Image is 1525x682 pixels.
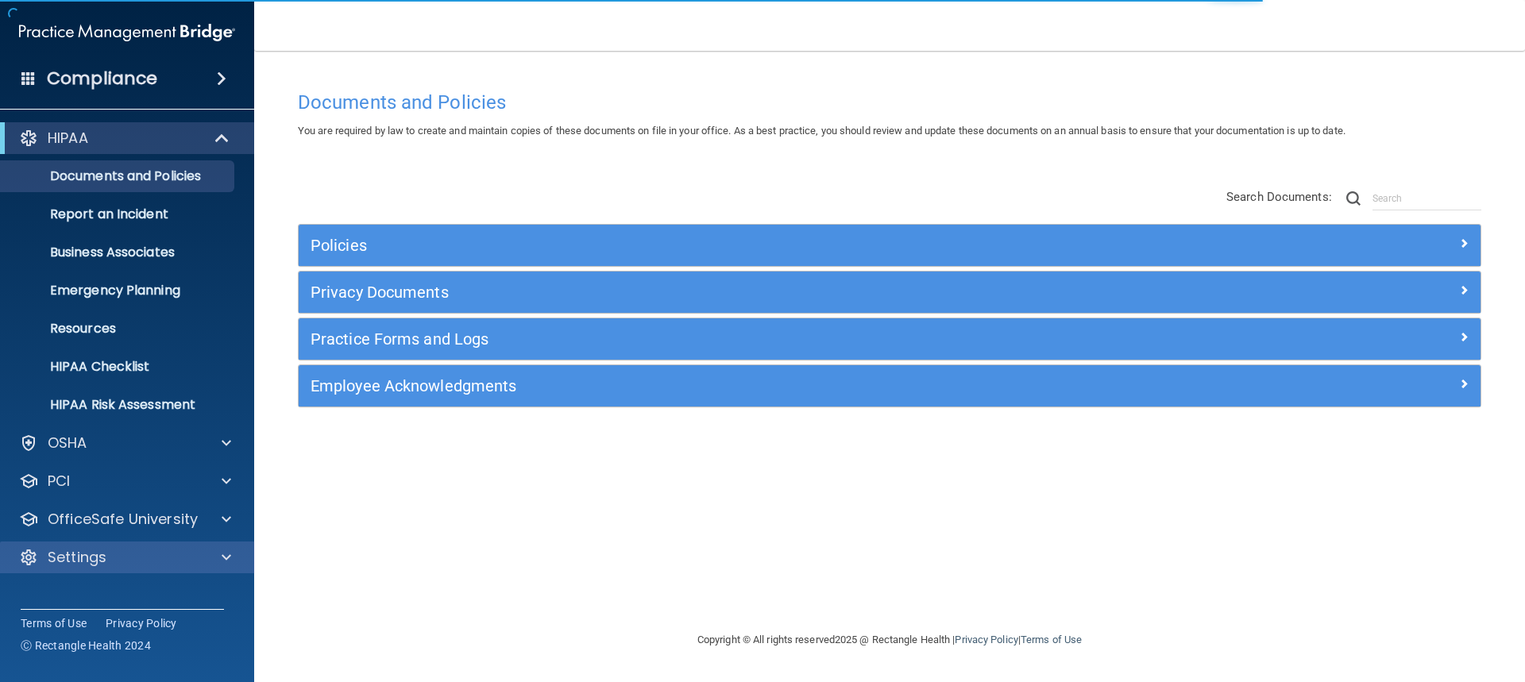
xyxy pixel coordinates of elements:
a: Practice Forms and Logs [311,326,1469,352]
p: Resources [10,321,227,337]
a: Privacy Documents [311,279,1469,305]
p: HIPAA Checklist [10,359,227,375]
a: PCI [19,472,231,491]
p: Emergency Planning [10,283,227,299]
p: OfficeSafe University [48,510,198,529]
p: Documents and Policies [10,168,227,184]
p: Business Associates [10,245,227,260]
a: Employee Acknowledgments [311,373,1469,399]
a: Policies [311,233,1469,258]
a: Privacy Policy [106,615,177,631]
p: Settings [48,548,106,567]
a: OSHA [19,433,231,453]
div: Copyright © All rights reserved 2025 @ Rectangle Health | | [600,615,1179,665]
p: HIPAA Risk Assessment [10,397,227,413]
img: ic-search.3b580494.png [1346,191,1361,206]
a: Privacy Policy [955,634,1017,645]
h5: Employee Acknowledgments [311,377,1173,395]
p: OSHA [48,433,87,453]
span: You are required by law to create and maintain copies of these documents on file in your office. ... [298,125,1345,137]
input: Search [1372,187,1481,210]
a: HIPAA [19,129,230,148]
a: Terms of Use [21,615,87,631]
span: Ⓒ Rectangle Health 2024 [21,638,151,653]
iframe: Drift Widget Chat Controller [1250,569,1506,633]
h5: Practice Forms and Logs [311,330,1173,348]
h5: Privacy Documents [311,283,1173,301]
h4: Documents and Policies [298,92,1481,113]
span: Search Documents: [1226,190,1332,204]
p: HIPAA [48,129,88,148]
h4: Compliance [47,67,157,90]
p: Report an Incident [10,206,227,222]
a: OfficeSafe University [19,510,231,529]
a: Terms of Use [1021,634,1082,645]
h5: Policies [311,237,1173,254]
p: PCI [48,472,70,491]
a: Settings [19,548,231,567]
img: PMB logo [19,17,235,48]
